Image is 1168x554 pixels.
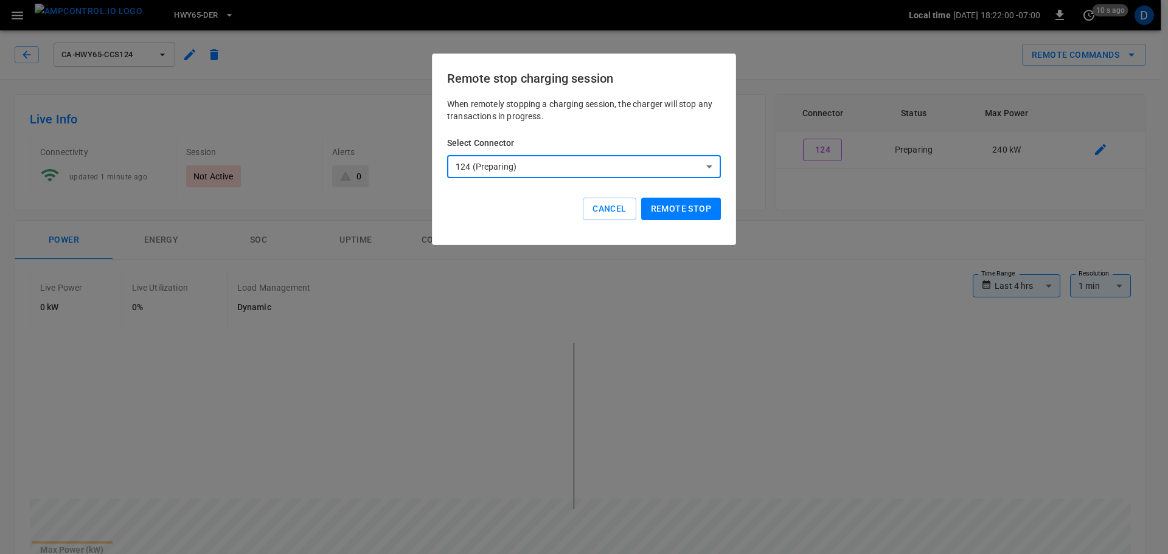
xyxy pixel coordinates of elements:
[447,98,721,122] p: When remotely stopping a charging session, the charger will stop any transactions in progress.
[447,155,721,178] div: 124 (Preparing)
[641,198,721,220] button: Remote stop
[447,69,721,88] h6: Remote stop charging session
[583,198,636,220] button: Cancel
[447,137,721,150] h6: Select Connector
